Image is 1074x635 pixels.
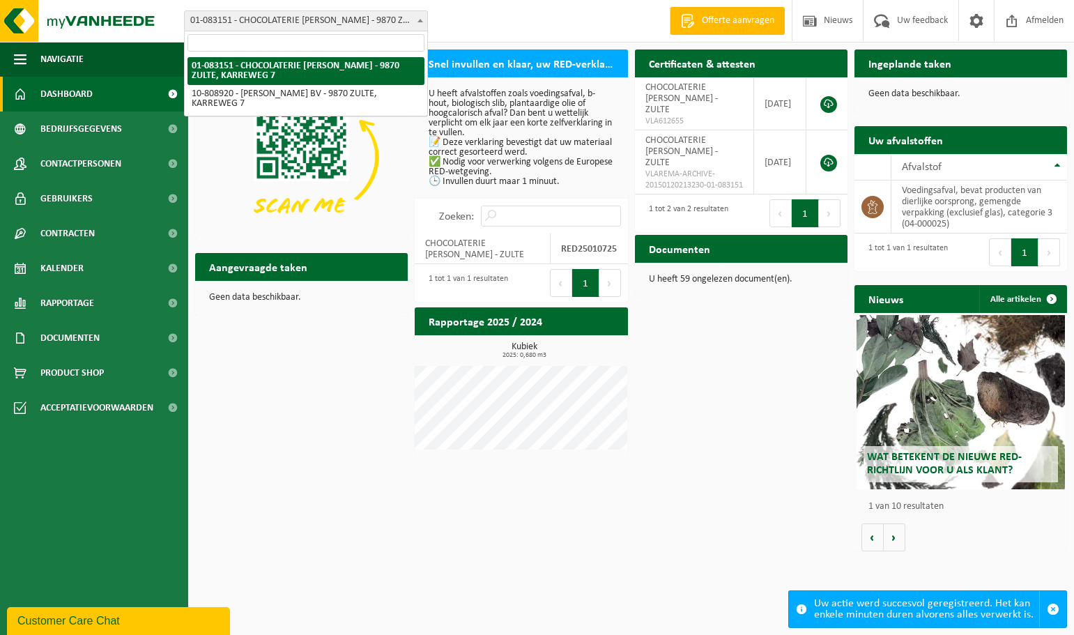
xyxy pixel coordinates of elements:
button: Vorige [861,523,884,551]
span: Wat betekent de nieuwe RED-richtlijn voor u als klant? [867,452,1022,476]
strong: RED25010725 [561,244,617,254]
span: 01-083151 - CHOCOLATERIE TONY BOECKAERT - 9870 ZULTE, KARREWEG 7 [185,11,427,31]
button: Previous [989,238,1011,266]
div: Uw actie werd succesvol geregistreerd. Het kan enkele minuten duren alvorens alles verwerkt is. [814,591,1039,627]
span: 01-083151 - CHOCOLATERIE TONY BOECKAERT - 9870 ZULTE, KARREWEG 7 [184,10,428,31]
span: Product Shop [40,355,104,390]
h2: Documenten [635,235,724,262]
p: U heeft afvalstoffen zoals voedingsafval, b-hout, biologisch slib, plantaardige olie of hoogcalor... [429,89,613,187]
span: VLA612655 [645,116,743,127]
button: Next [1038,238,1060,266]
a: Bekijk rapportage [524,335,627,362]
button: 1 [792,199,819,227]
span: 2025: 0,680 m3 [422,352,627,359]
button: Next [599,269,621,297]
span: VLAREMA-ARCHIVE-20150120213230-01-083151 [645,169,743,191]
span: Navigatie [40,42,84,77]
span: Dashboard [40,77,93,112]
td: [DATE] [754,130,806,194]
h3: Kubiek [422,342,627,359]
div: 1 tot 1 van 1 resultaten [422,268,508,298]
button: 1 [572,269,599,297]
li: 10-808920 - [PERSON_NAME] BV - 9870 ZULTE, KARREWEG 7 [187,85,424,113]
span: CHOCOLATERIE [PERSON_NAME] - ZULTE [645,82,718,115]
h2: Certificaten & attesten [635,49,769,77]
span: Offerte aanvragen [698,14,778,28]
h2: Nieuws [854,285,917,312]
td: CHOCOLATERIE [PERSON_NAME] - ZULTE [415,234,551,264]
td: [DATE] [754,77,806,130]
div: 1 tot 1 van 1 resultaten [861,237,948,268]
h2: Rapportage 2025 / 2024 [415,307,556,335]
label: Zoeken: [439,211,474,222]
span: CHOCOLATERIE [PERSON_NAME] - ZULTE [645,135,718,168]
p: U heeft 59 ongelezen document(en). [649,275,834,284]
span: Contactpersonen [40,146,121,181]
a: Wat betekent de nieuwe RED-richtlijn voor u als klant? [857,315,1065,489]
h2: Snel invullen en klaar, uw RED-verklaring voor 2025 [415,49,627,77]
button: Volgende [884,523,905,551]
div: 1 tot 2 van 2 resultaten [642,198,728,229]
span: Kalender [40,251,84,286]
td: voedingsafval, bevat producten van dierlijke oorsprong, gemengde verpakking (exclusief glas), cat... [891,181,1067,234]
span: Bedrijfsgegevens [40,112,122,146]
p: 1 van 10 resultaten [868,502,1060,512]
span: Acceptatievoorwaarden [40,390,153,425]
span: Afvalstof [902,162,942,173]
span: Documenten [40,321,100,355]
p: Geen data beschikbaar. [868,89,1053,99]
a: Offerte aanvragen [670,7,785,35]
button: Previous [769,199,792,227]
iframe: chat widget [7,604,233,635]
li: 01-083151 - CHOCOLATERIE [PERSON_NAME] - 9870 ZULTE, KARREWEG 7 [187,57,424,85]
p: Geen data beschikbaar. [209,293,394,303]
span: Rapportage [40,286,94,321]
h2: Uw afvalstoffen [854,126,957,153]
span: Gebruikers [40,181,93,216]
h2: Ingeplande taken [854,49,965,77]
button: Next [819,199,841,227]
button: 1 [1011,238,1038,266]
img: Download de VHEPlus App [195,77,408,237]
a: Alle artikelen [979,285,1066,313]
button: Previous [550,269,572,297]
h2: Aangevraagde taken [195,253,321,280]
span: Contracten [40,216,95,251]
